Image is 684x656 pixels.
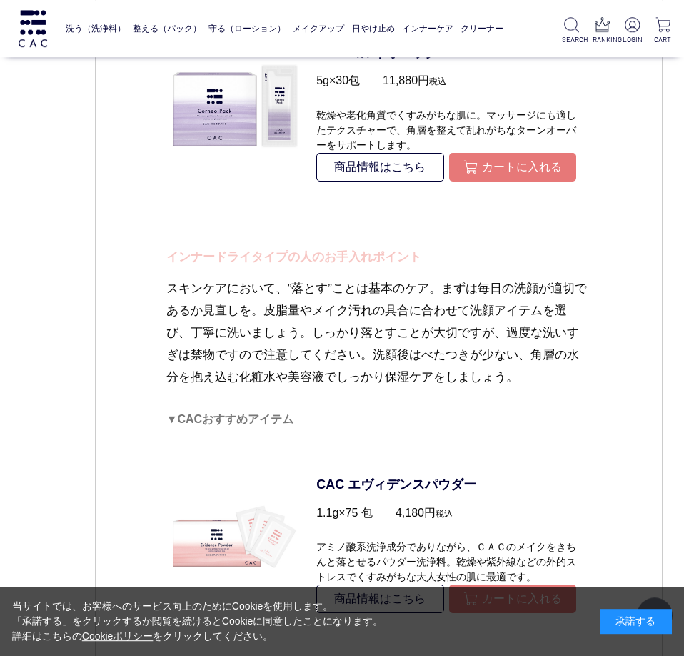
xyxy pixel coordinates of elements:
[623,17,642,45] a: LOGIN
[316,585,443,613] a: 商品情報はこちら
[316,522,576,585] p: アミノ酸系洗浄成分でありながら、ＣＡＣのメイクをきちんと落とせるパウダー洗浄料。乾燥や紫外線などの外的ストレスでくすみがちな大人女性の肌に最適です。
[16,10,49,47] img: logo
[66,14,126,44] a: 洗う（洗浄料）
[166,471,302,607] img: CAC エヴィデンスパウダー
[166,246,591,278] p: インナードライタイプの人のお手入れポイント
[316,505,576,522] p: 1.1g×75 包 4,180円
[166,277,591,411] p: スキンケアにおいて、”落とす”ことは基本のケア。まずは毎日の洗顔が適切であるか見直しを。皮脂量やメイク汚れの具合に合わせて洗顔アイテムを選び、丁寧に洗いましょう。しっかり落とすことが大切ですが、...
[449,585,576,613] button: カートに入れる
[316,89,576,152] p: 乾燥や老化角質でくすみがちな肌に。マッサージにも適したテクスチャーで、角層を整えて乱れがちなターンオーバーをサポートします。
[623,34,642,45] p: LOGIN
[316,475,576,495] p: CAC エヴィデンスパウダー
[653,17,673,45] a: CART
[562,34,581,45] p: SEARCH
[449,153,576,182] button: カートに入れる
[461,14,503,44] a: クリーナー
[82,630,154,642] a: Cookieポリシー
[402,14,453,44] a: インナーケア
[293,14,344,44] a: メイクアップ
[166,39,302,174] img: CAC コルネオパック
[593,34,612,45] p: RANKING
[12,599,383,644] div: 当サイトでは、お客様へのサービス向上のためにCookieを使用します。 「承諾する」をクリックするか閲覧を続けるとCookieに同意したことになります。 詳細はこちらの をクリックしてください。
[653,34,673,45] p: CART
[562,17,581,45] a: SEARCH
[600,609,672,634] div: 承諾する
[593,17,612,45] a: RANKING
[352,14,395,44] a: 日やけ止め
[316,475,576,522] a: CAC エヴィデンスパウダー 1.1g×75 包 4,180円税込
[208,14,286,44] a: 守る（ローション）
[316,153,443,182] a: 商品情報はこちら
[166,413,294,425] span: ▼CACおすすめアイテム
[316,72,576,89] p: 5g×30包 11,880円
[429,76,446,86] span: 税込
[133,14,201,44] a: 整える（パック）
[436,509,453,519] span: 税込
